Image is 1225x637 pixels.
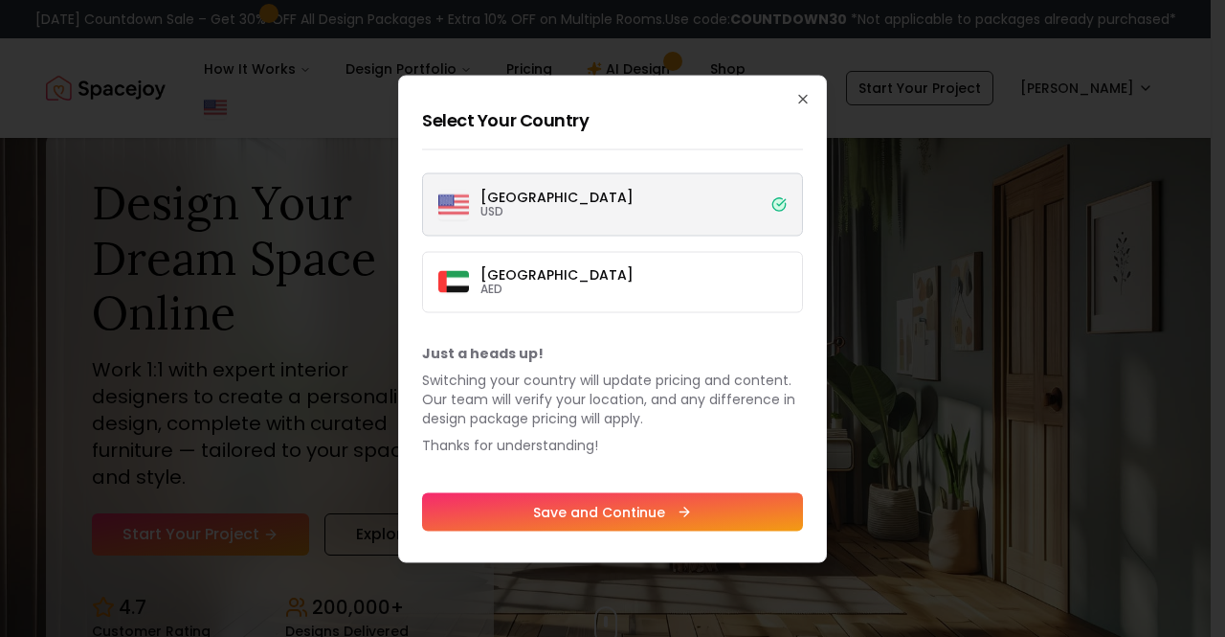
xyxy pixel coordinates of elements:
[438,189,469,219] img: United States
[438,271,469,293] img: Dubai
[480,267,634,281] p: [GEOGRAPHIC_DATA]
[422,106,803,133] h2: Select Your Country
[480,190,634,203] p: [GEOGRAPHIC_DATA]
[480,203,634,218] p: USD
[422,492,803,531] button: Save and Continue
[422,343,544,362] b: Just a heads up!
[422,435,803,454] p: Thanks for understanding!
[422,370,803,427] p: Switching your country will update pricing and content. Our team will verify your location, and a...
[480,281,634,296] p: AED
